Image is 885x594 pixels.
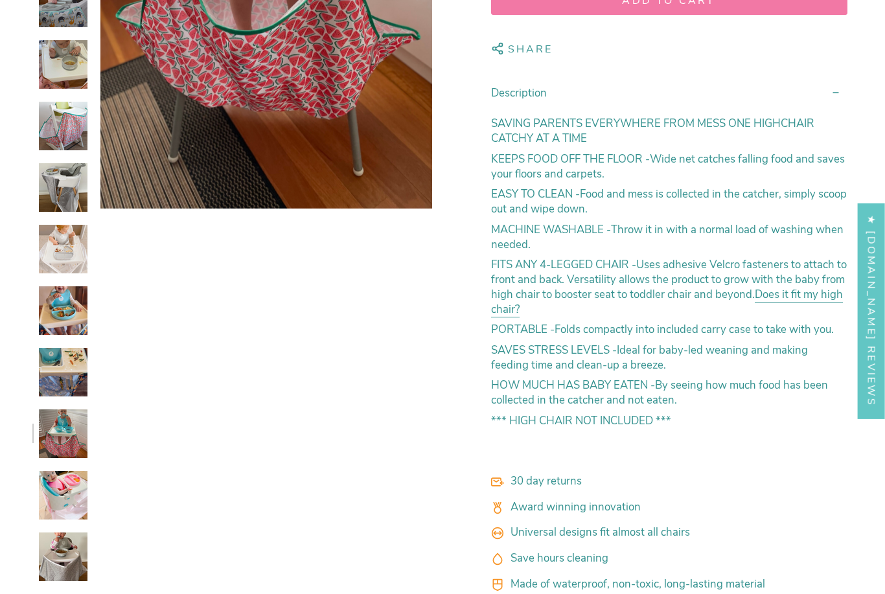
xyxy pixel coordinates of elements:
strong: MACHINE WASHABLE - [491,222,611,236]
p: Made of waterproof, non-toxic, long-lasting material [511,577,847,591]
p: Uses adhesive Velcro fasteners to attach to front and back. Versatility allows the product to gro... [491,257,847,317]
strong: FITS ANY 4-LEGGED CHAIR - [491,257,636,272]
strong: PORTABLE - [491,322,555,337]
p: By seeing how much food has been collected in the catcher and not eaten. [491,378,847,407]
strong: EASY TO CLEAN - [491,187,580,201]
div: Click to open Judge.me floating reviews tab [858,203,885,418]
p: Wide net catches falling food and saves your floors and carpets. [491,151,847,181]
p: 30 day returns [511,474,847,488]
p: Throw it in with a normal load of washing when needed. [491,222,847,251]
span: Share [508,42,553,60]
strong: HOW MUCH HAS BABY EATEN - [491,378,655,393]
strong: SAVING PARENTS EVERYWHERE FROM MESS ONE HIGHCHAIR CATCHY AT A TIME [491,116,814,146]
p: Food and mess is collected in the catcher, simply scoop out and wipe down. [491,187,847,216]
strong: KEEPS FOOD OFF THE FLOOR - [491,151,650,166]
strong: *** HIGH CHAIR NOT INCLUDED *** [491,413,671,428]
button: Share [491,36,553,63]
p: Ideal for baby-led weaning and making feeding time and clean-up a breeze. [491,342,847,372]
strong: SAVES STRESS LEVELS - [491,342,617,357]
a: Does it fit my high chair? [491,287,843,320]
p: Save hours cleaning [511,551,847,565]
summary: Description [491,75,847,111]
p: Award winning innovation [511,499,847,514]
p: Universal designs fit almost all chairs [511,525,847,540]
p: Folds compactly into included carry case to take with you. [491,322,847,337]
